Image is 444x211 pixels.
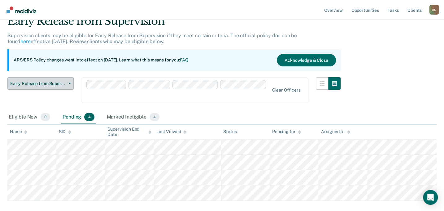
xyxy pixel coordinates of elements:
[61,110,95,124] div: Pending4
[7,110,51,124] div: Eligible Now0
[277,54,336,66] button: Acknowledge & Close
[7,15,341,33] div: Early Release from Supervision
[321,129,350,134] div: Assigned to
[272,88,300,93] div: Clear officers
[20,38,30,44] a: here
[106,110,161,124] div: Marked Ineligible4
[429,5,439,15] div: A C
[423,190,438,205] div: Open Intercom Messenger
[180,57,189,62] a: FAQ
[10,129,27,134] div: Name
[59,129,72,134] div: SID
[10,81,66,86] span: Early Release from Supervision
[156,129,186,134] div: Last Viewed
[7,33,297,44] p: Supervision clients may be eligible for Early Release from Supervision if they meet certain crite...
[429,5,439,15] button: Profile dropdown button
[150,113,159,121] span: 4
[272,129,301,134] div: Pending for
[84,113,94,121] span: 4
[7,7,36,13] img: Recidiviz
[223,129,237,134] div: Status
[7,77,74,90] button: Early Release from Supervision
[41,113,50,121] span: 0
[14,57,188,63] p: ARS/ERS Policy changes went into effect on [DATE]. Learn what this means for you:
[107,127,151,137] div: Supervision End Date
